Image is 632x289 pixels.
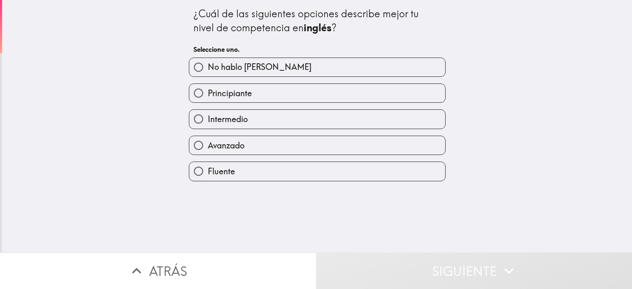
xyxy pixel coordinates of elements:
[208,166,235,177] span: Fluente
[189,84,445,102] button: Principiante
[189,58,445,76] button: No hablo [PERSON_NAME]
[304,21,332,34] b: inglés
[316,252,632,289] button: Siguiente
[193,7,441,35] div: ¿Cuál de las siguientes opciones describe mejor tu nivel de competencia en ?
[193,45,441,54] h6: Seleccione uno.
[208,140,244,151] span: Avanzado
[208,88,252,99] span: Principiante
[208,113,248,125] span: Intermedio
[189,110,445,128] button: Intermedio
[189,162,445,180] button: Fluente
[208,61,311,73] span: No hablo [PERSON_NAME]
[189,136,445,155] button: Avanzado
